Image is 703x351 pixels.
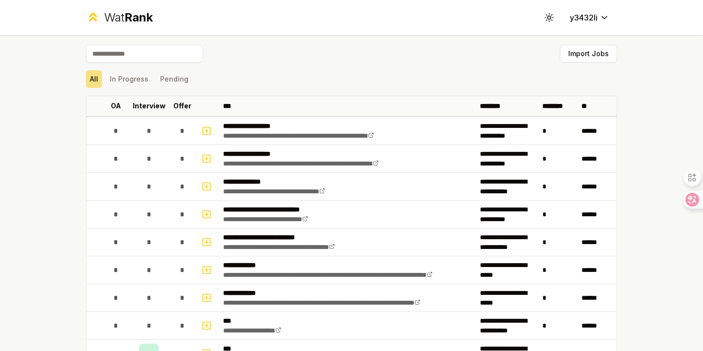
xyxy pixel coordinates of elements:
p: Offer [173,101,191,111]
button: Import Jobs [560,45,617,62]
p: OA [111,101,121,111]
p: Interview [133,101,165,111]
a: WatRank [86,10,153,25]
button: In Progress [106,70,152,88]
span: Rank [124,10,153,24]
span: y3432li [570,12,598,23]
div: Wat [104,10,153,25]
button: Pending [156,70,192,88]
button: All [86,70,102,88]
button: y3432li [562,9,617,26]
